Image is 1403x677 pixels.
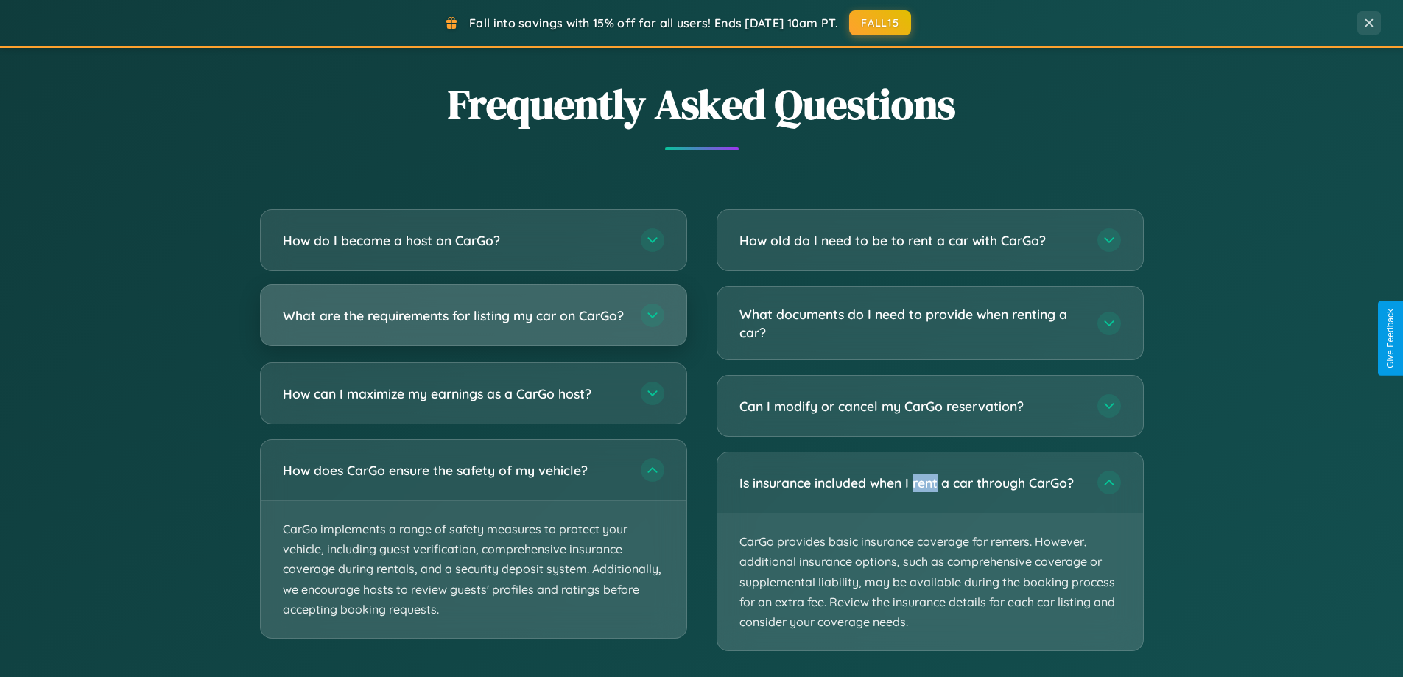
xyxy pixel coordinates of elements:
[739,305,1083,341] h3: What documents do I need to provide when renting a car?
[1385,309,1396,368] div: Give Feedback
[739,397,1083,415] h3: Can I modify or cancel my CarGo reservation?
[739,231,1083,250] h3: How old do I need to be to rent a car with CarGo?
[283,385,626,403] h3: How can I maximize my earnings as a CarGo host?
[283,306,626,325] h3: What are the requirements for listing my car on CarGo?
[261,501,686,638] p: CarGo implements a range of safety measures to protect your vehicle, including guest verification...
[739,474,1083,492] h3: Is insurance included when I rent a car through CarGo?
[283,461,626,480] h3: How does CarGo ensure the safety of my vehicle?
[849,10,911,35] button: FALL15
[260,76,1144,133] h2: Frequently Asked Questions
[717,513,1143,650] p: CarGo provides basic insurance coverage for renters. However, additional insurance options, such ...
[283,231,626,250] h3: How do I become a host on CarGo?
[469,15,838,30] span: Fall into savings with 15% off for all users! Ends [DATE] 10am PT.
